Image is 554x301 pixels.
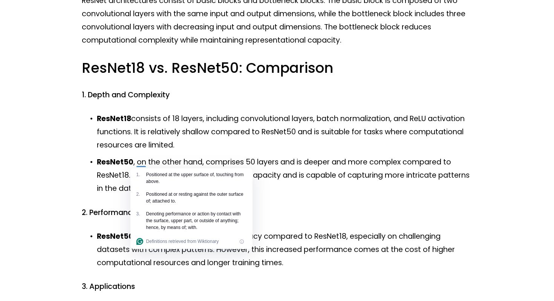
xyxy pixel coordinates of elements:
h4: 2. Performance [82,207,472,218]
strong: ResNet50 [97,231,133,241]
p: , on the other hand, comprises 50 layers and is deeper and more complex compared to ResNet18. It ... [97,155,472,195]
h4: 1. Depth and Complexity [82,90,472,100]
h4: 3. Applications [82,281,472,292]
strong: ResNet18 [97,114,131,124]
strong: ResNet50 [97,157,133,167]
h3: ResNet18 vs. ResNet50: Comparison [82,59,472,78]
p: generally achieves higher accuracy compared to ResNet18, especially on challenging datasets with ... [97,230,472,269]
p: consists of 18 layers, including convolutional layers, batch normalization, and ReLU activation f... [97,112,472,152]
